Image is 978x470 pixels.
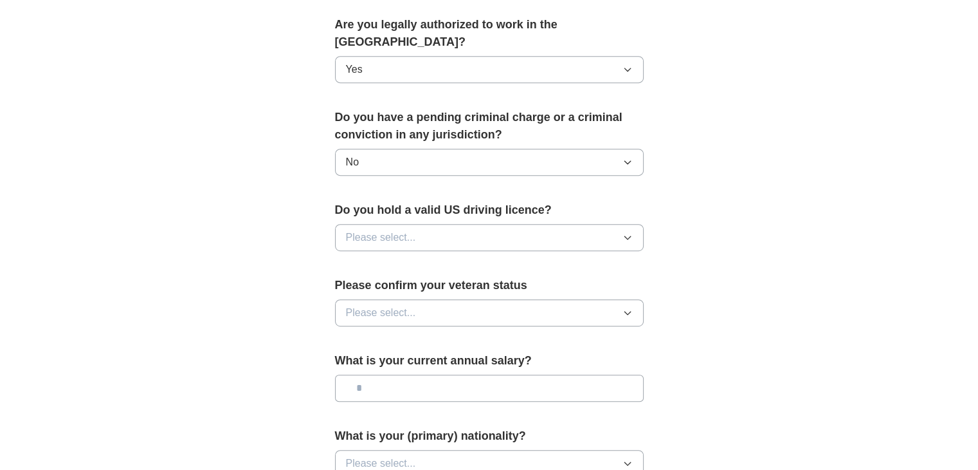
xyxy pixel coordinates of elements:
[335,109,644,144] label: Do you have a pending criminal charge or a criminal conviction in any jurisdiction?
[335,428,644,445] label: What is your (primary) nationality?
[335,224,644,251] button: Please select...
[346,305,416,321] span: Please select...
[335,149,644,176] button: No
[346,155,359,170] span: No
[335,56,644,83] button: Yes
[335,277,644,294] label: Please confirm your veteran status
[335,16,644,51] label: Are you legally authorized to work in the [GEOGRAPHIC_DATA]?
[346,230,416,245] span: Please select...
[346,62,363,77] span: Yes
[335,202,644,219] label: Do you hold a valid US driving licence?
[335,352,644,370] label: What is your current annual salary?
[335,299,644,326] button: Please select...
